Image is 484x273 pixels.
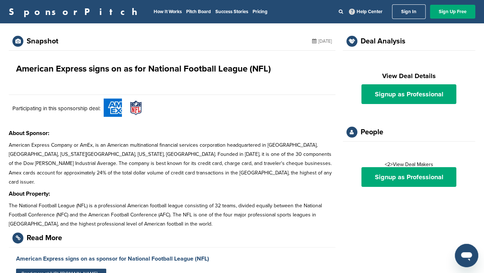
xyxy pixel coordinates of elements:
[27,234,62,242] div: Read More
[12,104,100,113] p: Participating in this sponsorship deal:
[16,255,209,262] a: American Express signs on as sponsor for National Football League (NFL)
[361,128,383,136] div: People
[361,38,406,45] div: Deal Analysis
[347,7,384,16] a: Help Center
[9,129,335,138] h3: About Sponsor:
[9,189,335,198] h3: About Property:
[104,99,122,117] img: Amex logo
[9,201,335,229] p: The National Football League (NFL) is a professional American football league consisting of 32 te...
[312,36,332,47] div: [DATE]
[186,9,211,15] a: Pitch Board
[361,84,456,104] a: Signup as Professional
[455,244,478,267] iframe: Button to launch messaging window
[253,9,268,15] a: Pricing
[27,38,58,45] div: Snapshot
[9,141,335,187] p: American Express Company or AmEx, is an American multinational financial services corporation hea...
[350,71,468,81] h2: View Deal Details
[16,62,271,76] h1: American Express signs on as for National Football League (NFL)
[127,99,145,117] img: Phks mjx 400x400
[154,9,182,15] a: How It Works
[392,4,426,19] a: Sign In
[430,5,475,19] a: Sign Up Free
[215,9,248,15] a: Success Stories
[9,7,142,16] a: SponsorPitch
[350,162,468,187] div: <2>View Deal Makers
[361,167,456,187] a: Signup as Professional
